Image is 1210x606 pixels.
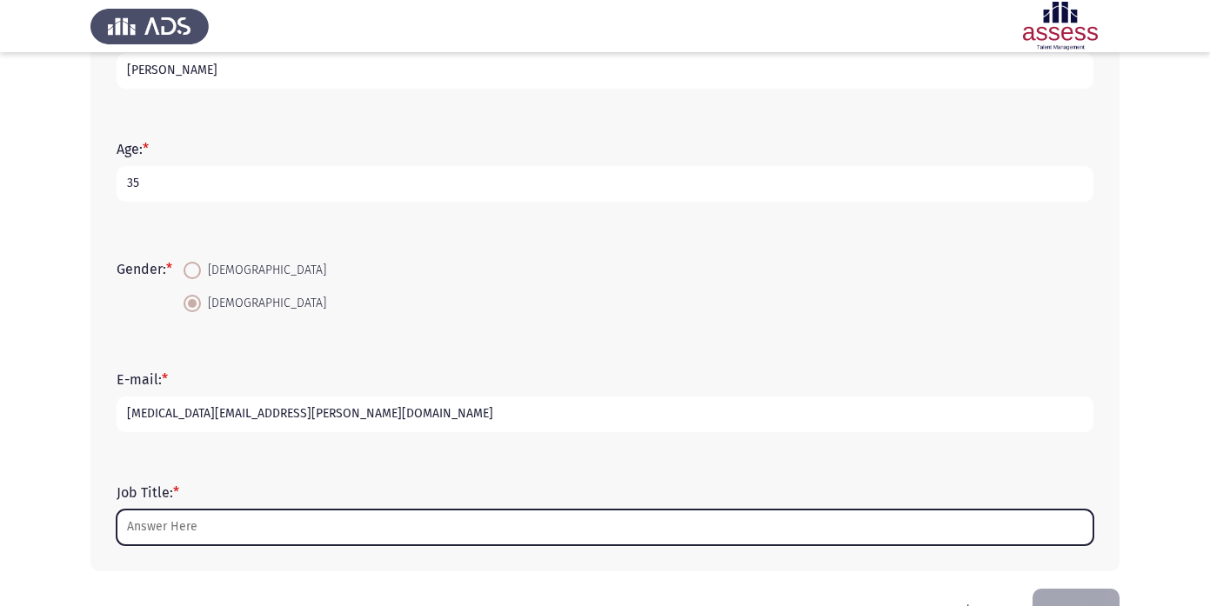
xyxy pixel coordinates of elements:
[90,2,209,50] img: Assess Talent Management logo
[201,293,326,314] span: [DEMOGRAPHIC_DATA]
[117,53,1093,89] input: add answer text
[117,166,1093,202] input: add answer text
[117,484,179,501] label: Job Title:
[117,371,168,388] label: E-mail:
[117,261,172,277] label: Gender:
[201,260,326,281] span: [DEMOGRAPHIC_DATA]
[117,141,149,157] label: Age:
[117,509,1093,545] input: add answer text
[117,396,1093,432] input: add answer text
[1001,2,1120,50] img: Assessment logo of Potentiality Assessment R2 (EN/AR)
